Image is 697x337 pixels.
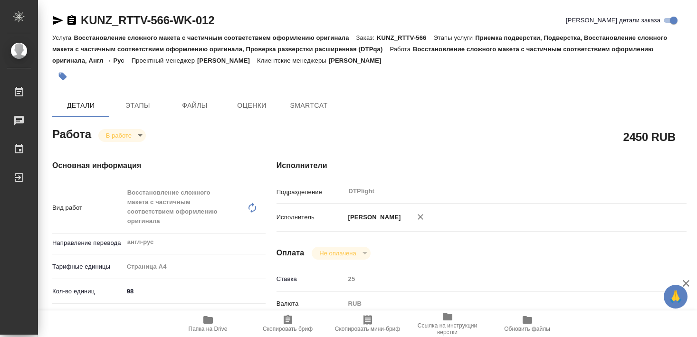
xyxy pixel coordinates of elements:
[277,274,345,284] p: Ставка
[623,129,676,145] h2: 2450 RUB
[257,57,329,64] p: Клиентские менеджеры
[52,262,124,271] p: Тарифные единицы
[52,160,239,171] h4: Основная информация
[66,15,77,26] button: Скопировать ссылку
[103,131,134,140] button: В работе
[197,57,257,64] p: [PERSON_NAME]
[52,287,124,296] p: Кол-во единиц
[286,100,332,112] span: SmartCat
[335,326,400,332] span: Скопировать мини-бриф
[189,326,228,332] span: Папка на Drive
[229,100,275,112] span: Оценки
[413,322,482,336] span: Ссылка на инструкции верстки
[664,285,687,309] button: 🙏
[52,238,124,248] p: Направление перевода
[277,247,305,259] h4: Оплата
[277,299,345,309] p: Валюта
[345,296,652,312] div: RUB
[52,34,74,41] p: Услуга
[433,34,475,41] p: Этапы услуги
[52,15,64,26] button: Скопировать ссылку для ЯМессенджера
[248,310,328,337] button: Скопировать бриф
[115,100,161,112] span: Этапы
[98,129,146,142] div: В работе
[356,34,377,41] p: Заказ:
[328,310,408,337] button: Скопировать мини-бриф
[277,213,345,222] p: Исполнитель
[487,310,567,337] button: Обновить файлы
[316,249,359,257] button: Не оплачена
[52,66,73,87] button: Добавить тэг
[377,34,433,41] p: KUNZ_RTTV-566
[52,125,91,142] h2: Работа
[74,34,356,41] p: Восстановление сложного макета с частичным соответствием оформлению оригинала
[58,100,104,112] span: Детали
[277,187,345,197] p: Подразделение
[132,57,197,64] p: Проектный менеджер
[124,284,266,298] input: ✎ Введи что-нибудь
[168,310,248,337] button: Папка на Drive
[390,46,413,53] p: Работа
[410,206,431,227] button: Удалить исполнителя
[312,247,370,260] div: В работе
[124,308,266,324] div: Юридическая/Финансовая
[408,310,487,337] button: Ссылка на инструкции верстки
[81,14,214,27] a: KUNZ_RTTV-566-WK-012
[329,57,389,64] p: [PERSON_NAME]
[277,160,687,171] h4: Исполнители
[345,272,652,286] input: Пустое поле
[172,100,218,112] span: Файлы
[504,326,550,332] span: Обновить файлы
[345,213,401,222] p: [PERSON_NAME]
[52,203,124,213] p: Вид работ
[668,287,684,307] span: 🙏
[124,259,266,275] div: Страница А4
[566,16,660,25] span: [PERSON_NAME] детали заказа
[263,326,313,332] span: Скопировать бриф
